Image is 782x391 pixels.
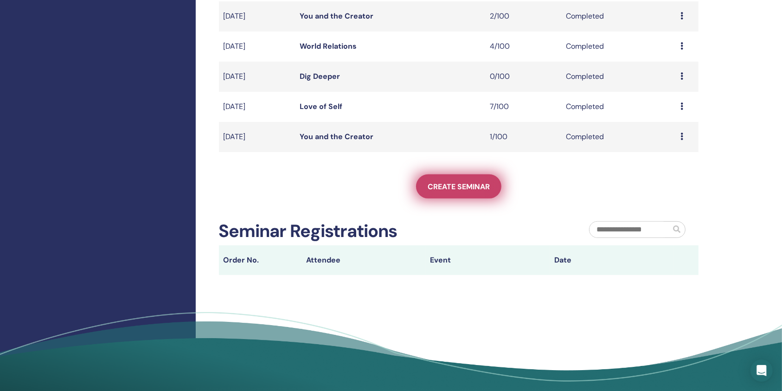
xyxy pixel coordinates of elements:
a: You and the Creator [300,132,373,141]
td: 7/100 [485,92,561,122]
a: Love of Self [300,102,342,111]
span: Create seminar [428,182,490,192]
h2: Seminar Registrations [219,221,397,242]
td: [DATE] [219,122,295,152]
td: Completed [561,32,675,62]
th: Attendee [301,245,426,275]
a: World Relations [300,41,357,51]
td: Completed [561,62,675,92]
td: [DATE] [219,32,295,62]
td: 2/100 [485,1,561,32]
td: 0/100 [485,62,561,92]
td: Completed [561,122,675,152]
th: Order No. [219,245,301,275]
td: [DATE] [219,62,295,92]
td: 4/100 [485,32,561,62]
a: You and the Creator [300,11,373,21]
th: Date [550,245,674,275]
div: Open Intercom Messenger [750,359,773,382]
td: Completed [561,92,675,122]
td: [DATE] [219,92,295,122]
td: [DATE] [219,1,295,32]
td: Completed [561,1,675,32]
a: Dig Deeper [300,71,340,81]
td: 1/100 [485,122,561,152]
th: Event [425,245,550,275]
a: Create seminar [416,174,501,199]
